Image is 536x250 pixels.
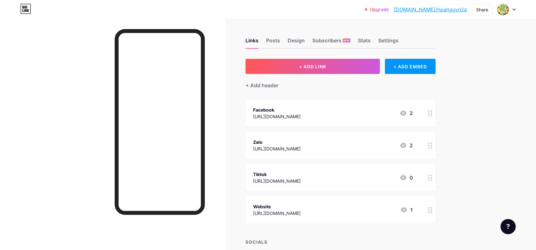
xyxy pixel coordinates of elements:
div: Facebook [253,107,301,113]
div: Website [253,203,301,210]
div: 2 [399,142,413,149]
a: Upgrade [365,7,389,12]
div: 2 [399,109,413,117]
div: [URL][DOMAIN_NAME] [253,210,301,216]
div: Posts [266,37,280,48]
a: [DOMAIN_NAME]/hoanguyn2a [394,6,467,13]
div: Links [246,37,258,48]
div: SOCIALS [246,239,436,245]
div: [URL][DOMAIN_NAME] [253,145,301,152]
div: + ADD EMBED [385,59,435,74]
div: Tiktok [253,171,301,178]
div: 0 [399,174,413,181]
div: [URL][DOMAIN_NAME] [253,113,301,120]
div: Design [288,37,305,48]
span: NEW [343,39,349,42]
div: Subscribers [312,37,350,48]
div: Settings [378,37,399,48]
span: + ADD LINK [299,64,326,69]
button: + ADD LINK [246,59,380,74]
div: 1 [400,206,413,214]
div: Stats [358,37,371,48]
div: Share [476,6,488,13]
div: + Add header [246,82,278,89]
img: Hoa Nguyễn [497,3,509,15]
div: [URL][DOMAIN_NAME] [253,178,301,184]
div: Zalo [253,139,301,145]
